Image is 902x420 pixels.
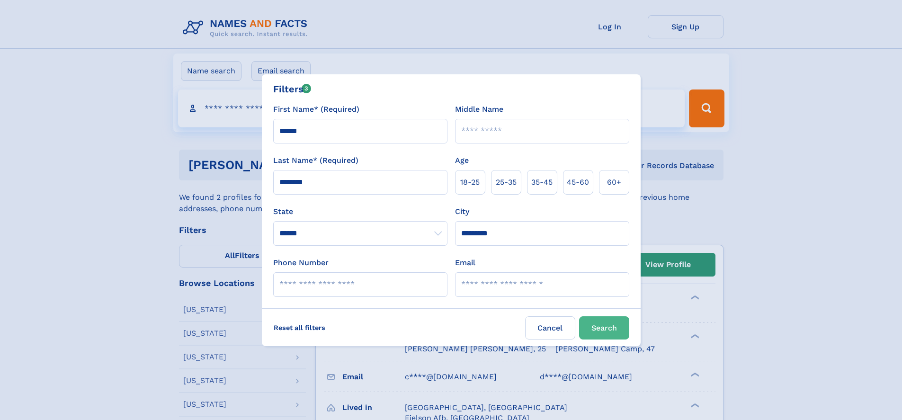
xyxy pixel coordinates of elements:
label: Age [455,155,469,166]
label: First Name* (Required) [273,104,359,115]
span: 25‑35 [496,177,517,188]
span: 45‑60 [567,177,589,188]
label: Last Name* (Required) [273,155,358,166]
label: State [273,206,447,217]
label: Cancel [525,316,575,340]
span: 35‑45 [531,177,553,188]
label: Middle Name [455,104,503,115]
label: Reset all filters [268,316,331,339]
label: City [455,206,469,217]
span: 60+ [607,177,621,188]
button: Search [579,316,629,340]
div: Filters [273,82,312,96]
label: Phone Number [273,257,329,268]
span: 18‑25 [460,177,480,188]
label: Email [455,257,475,268]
